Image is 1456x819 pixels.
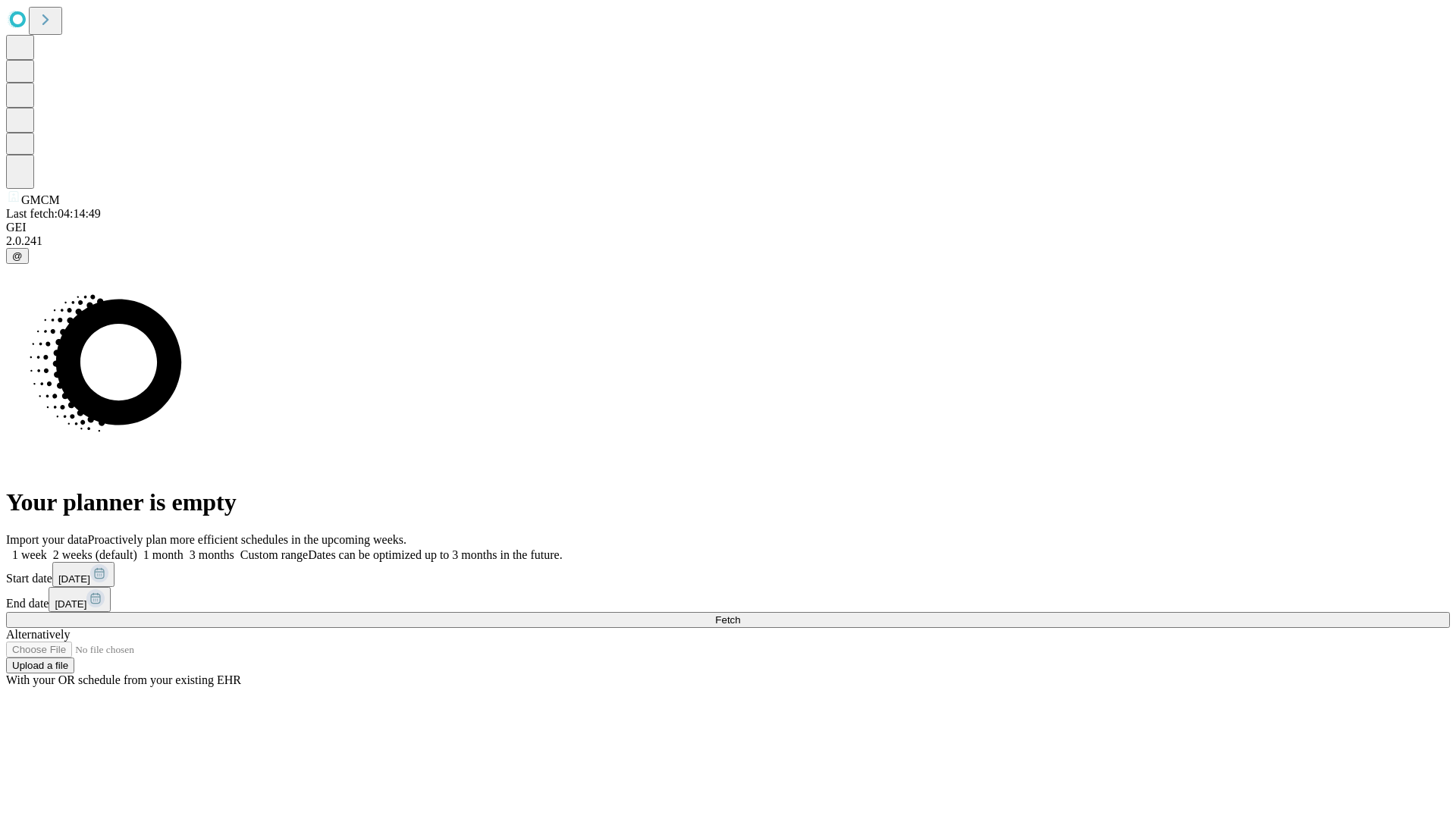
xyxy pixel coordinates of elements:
[6,587,1450,612] div: End date
[6,612,1450,628] button: Fetch
[52,562,115,587] button: [DATE]
[55,598,86,610] span: [DATE]
[6,628,70,641] span: Alternatively
[88,533,406,546] span: Proactively plan more efficient schedules in the upcoming weeks.
[12,250,23,262] span: @
[6,248,29,264] button: @
[190,548,234,561] span: 3 months
[53,548,137,561] span: 2 weeks (default)
[6,234,1450,248] div: 2.0.241
[6,207,101,220] span: Last fetch: 04:14:49
[6,221,1450,234] div: GEI
[49,587,111,612] button: [DATE]
[12,548,47,561] span: 1 week
[58,573,90,585] span: [DATE]
[21,193,60,206] span: GMCM
[715,614,740,626] span: Fetch
[6,673,241,686] span: With your OR schedule from your existing EHR
[240,548,308,561] span: Custom range
[308,548,562,561] span: Dates can be optimized up to 3 months in the future.
[6,533,88,546] span: Import your data
[6,657,74,673] button: Upload a file
[143,548,184,561] span: 1 month
[6,488,1450,516] h1: Your planner is empty
[6,562,1450,587] div: Start date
